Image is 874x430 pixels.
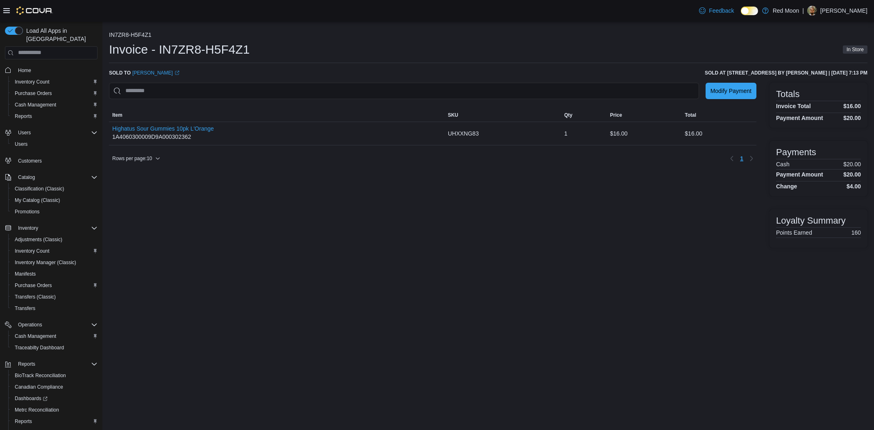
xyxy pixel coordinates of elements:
span: Home [18,67,31,74]
span: Cash Management [15,102,56,108]
h4: Payment Amount [776,115,823,121]
button: IN7ZR8-H5F4Z1 [109,32,151,38]
div: $16.00 [681,125,756,142]
button: Metrc Reconciliation [8,404,101,416]
button: Inventory Count [8,76,101,88]
button: Promotions [8,206,101,217]
span: Cash Management [15,333,56,339]
button: Traceabilty Dashboard [8,342,101,353]
nav: An example of EuiBreadcrumbs [109,32,867,40]
button: Operations [15,320,45,330]
div: 1A4060300009D9A000302362 [112,125,214,142]
span: SKU [448,112,458,118]
a: Dashboards [8,393,101,404]
div: 1 [561,125,607,142]
span: Canadian Compliance [11,382,98,392]
button: Page 1 of 1 [737,152,747,165]
a: Reports [11,111,35,121]
span: Transfers [11,303,98,313]
span: Operations [18,321,42,328]
span: 1 [740,154,743,163]
button: Inventory [2,222,101,234]
span: Inventory Count [15,79,50,85]
span: Purchase Orders [15,90,52,97]
span: UHXXNG83 [448,129,479,138]
a: [PERSON_NAME]External link [132,70,179,76]
a: Classification (Classic) [11,184,68,194]
img: Cova [16,7,53,15]
a: Cash Management [11,100,59,110]
h4: Payment Amount [776,171,823,178]
p: [PERSON_NAME] [820,6,867,16]
a: Inventory Manager (Classic) [11,258,79,267]
span: Transfers (Classic) [15,294,56,300]
div: Gor Grigoryan [807,6,817,16]
span: Users [18,129,31,136]
a: Customers [15,156,45,166]
button: Reports [15,359,39,369]
a: Transfers (Classic) [11,292,59,302]
button: Inventory Count [8,245,101,257]
ul: Pagination for table: MemoryTable from EuiInMemoryTable [737,152,747,165]
span: Transfers (Classic) [11,292,98,302]
a: Home [15,66,34,75]
h4: $4.00 [847,183,861,190]
span: Dashboards [15,395,48,402]
a: Purchase Orders [11,281,55,290]
span: Rows per page : 10 [112,155,152,162]
span: Purchase Orders [11,88,98,98]
button: Item [109,109,445,122]
span: Adjustments (Classic) [11,235,98,244]
a: Traceabilty Dashboard [11,343,67,353]
button: My Catalog (Classic) [8,195,101,206]
input: This is a search bar. As you type, the results lower in the page will automatically filter. [109,83,699,99]
a: Inventory Count [11,246,53,256]
span: Promotions [11,207,98,217]
h4: $16.00 [843,103,861,109]
span: Reports [15,418,32,425]
button: Transfers [8,303,101,314]
span: My Catalog (Classic) [15,197,60,204]
button: Classification (Classic) [8,183,101,195]
p: Red Moon [773,6,799,16]
a: Cash Management [11,331,59,341]
h6: Sold at [STREET_ADDRESS] by [PERSON_NAME] | [DATE] 7:13 PM [705,70,867,76]
button: Users [15,128,34,138]
button: Reports [2,358,101,370]
span: BioTrack Reconciliation [11,371,98,380]
h6: Cash [776,161,790,167]
span: Catalog [18,174,35,181]
span: Purchase Orders [11,281,98,290]
button: Canadian Compliance [8,381,101,393]
span: Metrc Reconciliation [11,405,98,415]
button: Manifests [8,268,101,280]
button: Modify Payment [706,83,756,99]
h3: Payments [776,147,816,157]
a: Users [11,139,31,149]
p: 160 [851,229,861,236]
span: Inventory Count [11,77,98,87]
span: BioTrack Reconciliation [15,372,66,379]
span: Manifests [15,271,36,277]
span: Customers [15,156,98,166]
h4: $20.00 [843,115,861,121]
span: In Store [847,46,864,53]
span: Item [112,112,123,118]
button: Cash Management [8,99,101,111]
button: Reports [8,416,101,427]
button: Purchase Orders [8,280,101,291]
p: $20.00 [843,161,861,167]
span: Operations [15,320,98,330]
button: SKU [445,109,561,122]
button: Rows per page:10 [109,154,163,163]
span: Inventory [15,223,98,233]
span: Modify Payment [711,87,751,95]
span: Inventory [18,225,38,231]
nav: Pagination for table: MemoryTable from EuiInMemoryTable [727,152,756,165]
span: Home [15,65,98,75]
button: Adjustments (Classic) [8,234,101,245]
h3: Loyalty Summary [776,216,846,226]
a: Transfers [11,303,39,313]
button: Inventory [15,223,41,233]
button: Users [2,127,101,138]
